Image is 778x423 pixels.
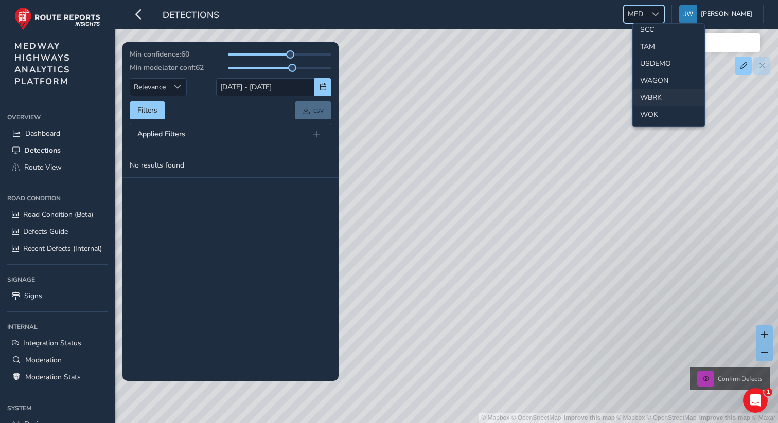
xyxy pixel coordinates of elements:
[23,210,93,219] span: Road Condition (Beta)
[7,335,108,352] a: Integration Status
[24,291,42,301] span: Signs
[25,355,62,365] span: Moderation
[7,109,108,125] div: Overview
[633,72,704,89] li: WAGON
[122,153,339,178] td: No results found
[7,191,108,206] div: Road Condition
[764,388,772,396] span: 1
[7,319,108,335] div: Internal
[633,55,704,72] li: USDEMO
[295,101,331,119] a: csv
[633,89,704,106] li: WBRK
[163,9,219,23] span: Detections
[130,63,196,72] span: Min modelator conf:
[130,49,181,59] span: Min confidence:
[7,287,108,304] a: Signs
[23,338,81,348] span: Integration Status
[7,206,108,223] a: Road Condition (Beta)
[14,40,70,87] span: MEDWAY HIGHWAYS ANALYTICS PLATFORM
[7,223,108,240] a: Defects Guide
[7,142,108,159] a: Detections
[181,49,189,59] span: 60
[7,125,108,142] a: Dashboard
[130,79,169,96] span: Relevance
[624,6,647,23] span: MED
[679,5,756,23] button: [PERSON_NAME]
[169,79,186,96] div: Sort by Date
[633,106,704,123] li: WOK
[633,21,704,38] li: SCC
[25,372,81,382] span: Moderation Stats
[718,375,763,383] span: Confirm Defects
[14,7,100,30] img: rr logo
[7,369,108,385] a: Moderation Stats
[196,63,204,72] span: 62
[7,272,108,287] div: Signage
[7,159,108,176] a: Route View
[24,162,62,172] span: Route View
[7,400,108,416] div: System
[633,38,704,55] li: TAM
[679,5,697,23] img: diamond-layout
[130,101,165,119] button: Filters
[701,5,752,23] span: [PERSON_NAME]
[743,388,768,413] iframe: Intercom live chat
[23,244,102,253] span: Recent Defects (Internal)
[137,131,185,138] span: Applied Filters
[25,128,60,138] span: Dashboard
[24,145,61,155] span: Detections
[23,227,68,236] span: Defects Guide
[7,352,108,369] a: Moderation
[7,240,108,257] a: Recent Defects (Internal)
